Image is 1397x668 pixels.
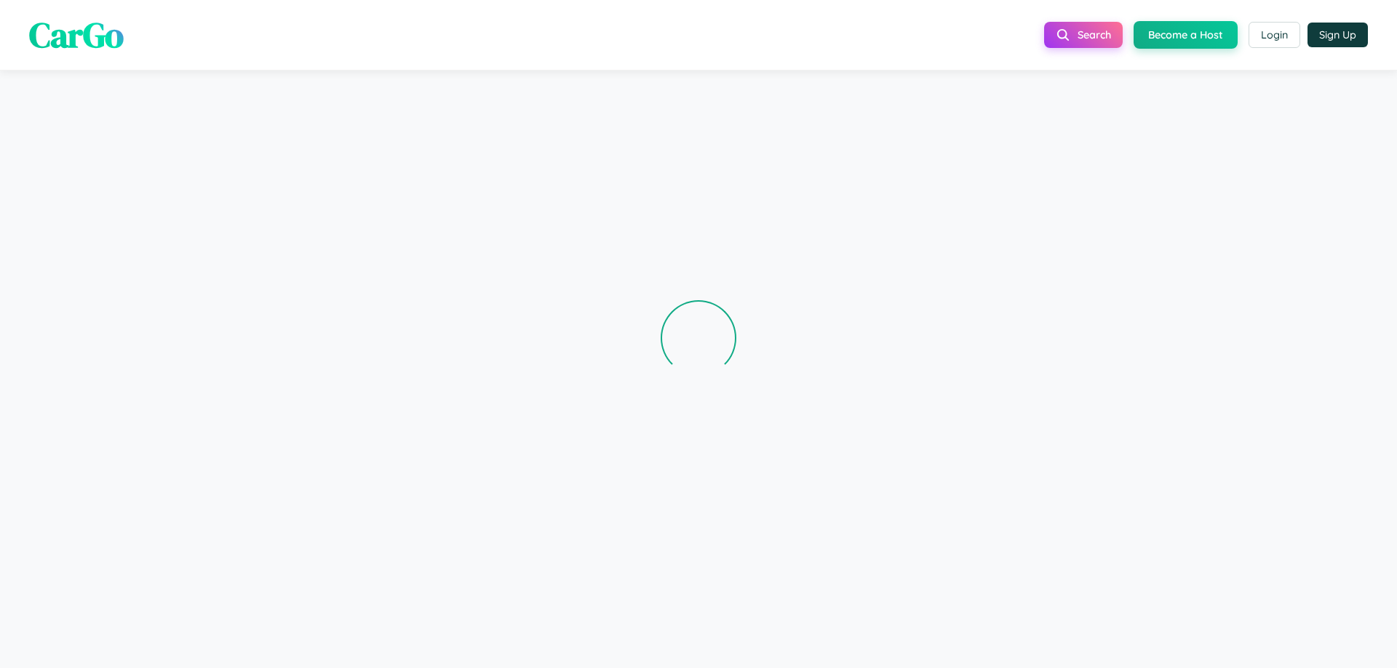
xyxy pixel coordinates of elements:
[1078,28,1111,41] span: Search
[1308,23,1368,47] button: Sign Up
[1044,22,1123,48] button: Search
[29,11,124,59] span: CarGo
[1134,21,1238,49] button: Become a Host
[1249,22,1300,48] button: Login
